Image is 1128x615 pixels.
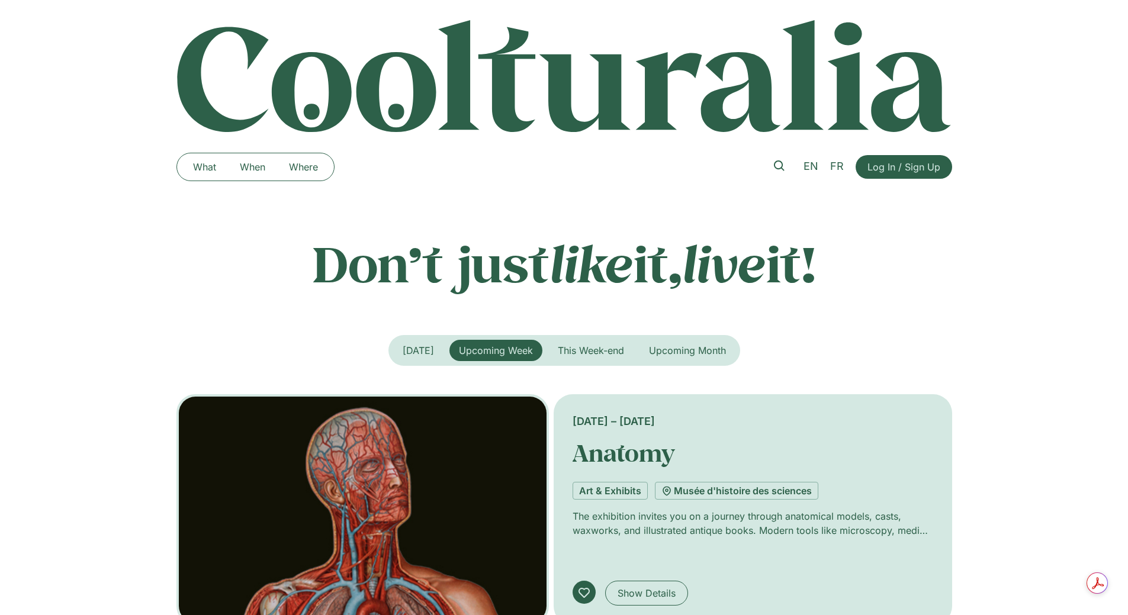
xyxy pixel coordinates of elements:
span: This Week-end [558,344,624,356]
a: When [228,157,277,176]
span: FR [830,160,844,172]
em: live [682,230,766,296]
a: Musée d'histoire des sciences [655,482,818,500]
a: Art & Exhibits [573,482,648,500]
a: EN [798,158,824,175]
span: Upcoming Week [459,344,533,356]
a: FR [824,158,850,175]
em: like [549,230,634,296]
span: Show Details [618,586,676,600]
nav: Menu [181,157,330,176]
a: Anatomy [573,437,675,468]
span: [DATE] [403,344,434,356]
span: Upcoming Month [649,344,726,356]
span: EN [804,160,818,172]
p: Don’t just it, it! [176,234,952,293]
a: Where [277,157,330,176]
p: The exhibition invites you on a journey through anatomical models, casts, waxworks, and illustrat... [573,509,933,537]
a: Log In / Sign Up [856,155,952,179]
a: Show Details [605,581,688,606]
span: Log In / Sign Up [867,160,940,174]
a: What [181,157,228,176]
div: [DATE] – [DATE] [573,413,933,429]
